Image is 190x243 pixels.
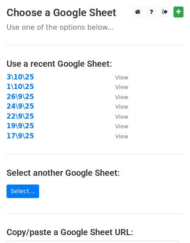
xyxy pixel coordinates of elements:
a: View [107,103,128,110]
small: View [115,123,128,130]
a: 19\9\25 [7,122,34,130]
a: View [107,132,128,140]
a: View [107,113,128,120]
a: 26\9\25 [7,93,34,101]
small: View [115,103,128,110]
h4: Use a recent Google Sheet: [7,58,183,69]
small: View [115,84,128,90]
h4: Copy/paste a Google Sheet URL: [7,227,183,237]
a: View [107,73,128,81]
p: Use one of the options below... [7,23,183,32]
small: View [115,94,128,100]
a: View [107,93,128,101]
a: View [107,83,128,91]
a: 3\10\25 [7,73,34,81]
a: 1\10\25 [7,83,34,91]
a: 17\9\25 [7,132,34,140]
h3: Choose a Google Sheet [7,7,183,19]
a: 22\9\25 [7,113,34,120]
small: View [115,113,128,120]
h4: Select another Google Sheet: [7,168,183,178]
small: View [115,74,128,81]
a: View [107,122,128,130]
a: Select... [7,185,39,198]
small: View [115,133,128,140]
a: 24\9\25 [7,103,34,110]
